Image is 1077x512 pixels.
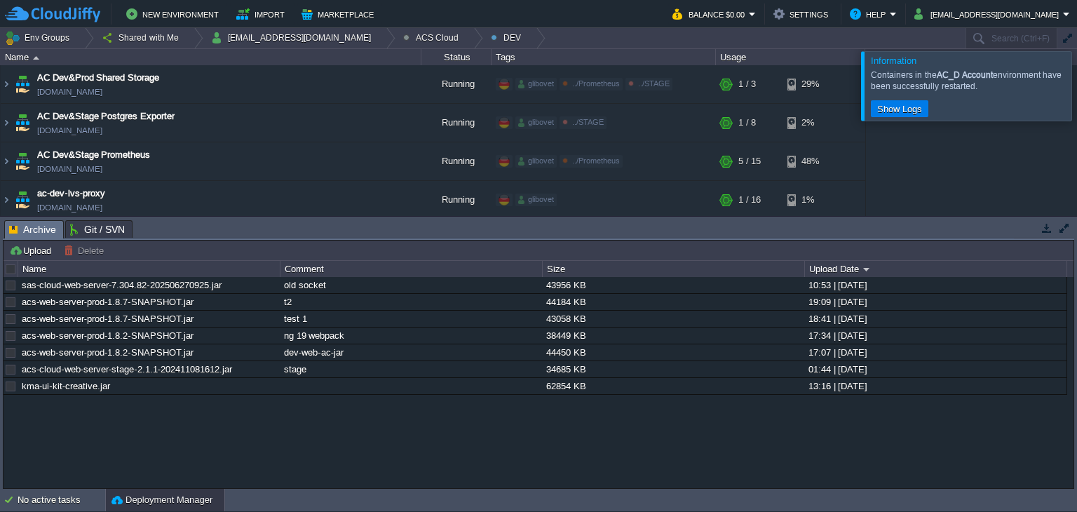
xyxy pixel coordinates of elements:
[787,181,833,219] div: 1%
[787,65,833,103] div: 29%
[280,361,541,377] div: stage
[738,104,756,142] div: 1 / 8
[738,65,756,103] div: 1 / 3
[871,69,1068,92] div: Containers in the environment have been successfully restarted.
[280,328,541,344] div: ng 19 webpack
[280,277,541,293] div: old socket
[22,314,194,324] a: acs-web-server-prod-1.8.7-SNAPSHOT.jar
[515,155,557,168] div: glibovet
[543,311,804,327] div: 43058 KB
[9,244,55,257] button: Upload
[805,311,1066,327] div: 18:41 | [DATE]
[37,187,105,201] a: ac-dev-lvs-proxy
[638,79,670,88] span: ../STAGE
[19,261,280,277] div: Name
[102,28,184,48] button: Shared with Me
[805,294,1066,310] div: 19:09 | [DATE]
[492,49,715,65] div: Tags
[236,6,289,22] button: Import
[805,328,1066,344] div: 17:34 | [DATE]
[13,65,32,103] img: AMDAwAAAACH5BAEAAAAALAAAAAABAAEAAAICRAEAOw==
[421,142,492,180] div: Running
[787,142,833,180] div: 48%
[403,28,463,48] button: ACS Cloud
[33,56,39,60] img: AMDAwAAAACH5BAEAAAAALAAAAAABAAEAAAICRAEAOw==
[1,104,12,142] img: AMDAwAAAACH5BAEAAAAALAAAAAABAAEAAAICRAEAOw==
[805,344,1066,361] div: 17:07 | [DATE]
[22,280,222,290] a: sas-cloud-web-server-7.304.82-202506270925.jar
[22,381,110,391] a: kma-ui-kit-creative.jar
[543,261,804,277] div: Size
[302,6,378,22] button: Marketplace
[914,6,1063,22] button: [EMAIL_ADDRESS][DOMAIN_NAME]
[805,361,1066,377] div: 01:44 | [DATE]
[70,221,125,238] span: Git / SVN
[1,49,421,65] div: Name
[281,261,542,277] div: Comment
[5,28,74,48] button: Env Groups
[18,489,105,511] div: No active tasks
[805,277,1066,293] div: 10:53 | [DATE]
[787,104,833,142] div: 2%
[515,116,557,129] div: glibovet
[9,221,56,238] span: Archive
[543,344,804,361] div: 44450 KB
[806,261,1066,277] div: Upload Date
[37,162,102,176] span: [DOMAIN_NAME]
[1,181,12,219] img: AMDAwAAAACH5BAEAAAAALAAAAAABAAEAAAICRAEAOw==
[543,361,804,377] div: 34685 KB
[543,294,804,310] div: 44184 KB
[126,6,223,22] button: New Environment
[515,194,557,206] div: glibovet
[280,294,541,310] div: t2
[421,104,492,142] div: Running
[421,65,492,103] div: Running
[37,201,102,215] a: [DOMAIN_NAME]
[572,156,620,165] span: ../Prometheus
[280,344,541,361] div: dev-web-ac-jar
[805,378,1066,394] div: 13:16 | [DATE]
[1,65,12,103] img: AMDAwAAAACH5BAEAAAAALAAAAAABAAEAAAICRAEAOw==
[572,79,620,88] span: ../Prometheus
[421,181,492,219] div: Running
[280,311,541,327] div: test 1
[543,277,804,293] div: 43956 KB
[22,364,232,375] a: acs-cloud-web-server-stage-2.1.1-202411081612.jar
[5,6,100,23] img: CloudJiffy
[22,330,194,341] a: acs-web-server-prod-1.8.2-SNAPSHOT.jar
[111,493,212,507] button: Deployment Manager
[37,85,102,99] a: [DOMAIN_NAME]
[211,28,376,48] button: [EMAIL_ADDRESS][DOMAIN_NAME]
[871,55,916,66] span: Information
[1,142,12,180] img: AMDAwAAAACH5BAEAAAAALAAAAAABAAEAAAICRAEAOw==
[64,244,108,257] button: Delete
[422,49,491,65] div: Status
[515,78,557,90] div: glibovet
[937,70,993,80] b: AC_D Account
[738,142,761,180] div: 5 / 15
[773,6,832,22] button: Settings
[37,148,150,162] a: AC Dev&Stage Prometheus
[37,109,175,123] a: AC Dev&Stage Postgres Exporter
[491,28,526,48] button: DEV
[543,378,804,394] div: 62854 KB
[22,347,194,358] a: acs-web-server-prod-1.8.2-SNAPSHOT.jar
[873,102,926,115] button: Show Logs
[572,118,604,126] span: ../STAGE
[37,123,102,137] span: [DOMAIN_NAME]
[13,142,32,180] img: AMDAwAAAACH5BAEAAAAALAAAAAABAAEAAAICRAEAOw==
[543,328,804,344] div: 38449 KB
[672,6,749,22] button: Balance $0.00
[37,71,159,85] a: AC Dev&Prod Shared Storage
[738,181,761,219] div: 1 / 16
[22,297,194,307] a: acs-web-server-prod-1.8.7-SNAPSHOT.jar
[717,49,865,65] div: Usage
[1018,456,1063,498] iframe: chat widget
[13,104,32,142] img: AMDAwAAAACH5BAEAAAAALAAAAAABAAEAAAICRAEAOw==
[850,6,890,22] button: Help
[13,181,32,219] img: AMDAwAAAACH5BAEAAAAALAAAAAABAAEAAAICRAEAOw==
